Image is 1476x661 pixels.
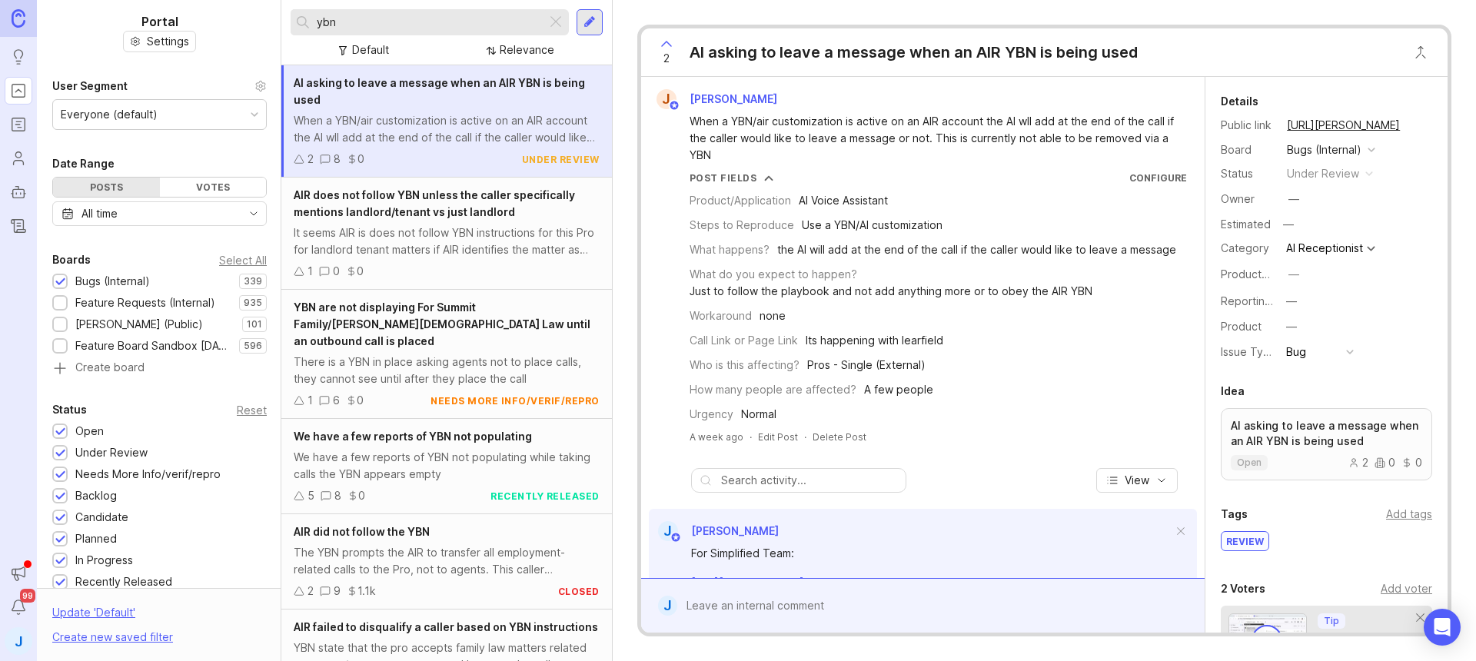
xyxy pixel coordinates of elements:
p: 935 [244,297,262,309]
a: Users [5,144,32,172]
div: Public link [1221,117,1275,134]
a: Configure [1129,172,1187,184]
a: [URL][PERSON_NAME] [1282,115,1405,135]
div: Workaround [690,307,752,324]
div: Product/Application [690,192,791,209]
button: Close button [1405,37,1436,68]
div: Edit Post [758,430,798,443]
div: 1.1k [357,583,376,600]
div: It seems AIR is does not follow YBN instructions for this Pro for landlord tenant matters if AIR ... [294,224,600,258]
div: Default [352,42,389,58]
div: 0 [357,392,364,409]
svg: toggle icon [241,208,266,220]
div: AI Voice Assistant [799,192,888,209]
a: Roadmaps [5,111,32,138]
p: AI asking to leave a message when an AIR YBN is being used [1231,418,1422,449]
div: Feature Requests (Internal) [75,294,215,311]
div: — [1286,293,1297,310]
p: 596 [244,340,262,352]
div: · [804,430,806,443]
div: Under Review [75,444,148,461]
div: Tags [1221,505,1248,523]
div: review [1222,532,1268,550]
div: 2 Voters [1221,580,1265,598]
div: 6 [333,392,340,409]
div: the AI will add at the end of the call if the caller would like to leave a message [777,241,1176,258]
div: Details [1221,92,1258,111]
button: J [5,627,32,655]
span: YBN are not displaying For Summit Family/[PERSON_NAME][DEMOGRAPHIC_DATA] Law until an outbound ca... [294,301,590,347]
div: Reset [237,406,267,414]
div: Status [1221,165,1275,182]
div: Everyone (default) [61,106,158,123]
div: Date Range [52,154,115,173]
div: — [1278,214,1298,234]
div: Normal [741,406,776,423]
div: Backlog [75,487,117,504]
div: Status [52,400,87,419]
span: View [1125,473,1149,488]
div: · [750,430,752,443]
div: none [760,307,786,324]
span: AI asking to leave a message when an AIR YBN is being used [294,76,585,106]
button: Announcements [5,560,32,587]
div: 0 [333,263,340,280]
div: Relevance [500,42,554,58]
p: Tip [1324,615,1339,627]
div: Its happening with learfield [806,332,943,349]
span: AIR does not follow YBN unless the caller specifically mentions landlord/tenant vs just landlord [294,188,575,218]
a: AIR did not follow the YBNThe YBN prompts the AIR to transfer all employment-related calls to the... [281,514,612,610]
h1: Portal [141,12,178,31]
div: AI Receptionist [1286,243,1363,254]
div: 0 [357,151,364,168]
div: needs more info/verif/repro [430,394,600,407]
div: Just to follow the playbook and not add anything more or to obey the AIR YBN [690,283,1092,300]
a: Portal [5,77,32,105]
span: 2 [663,50,670,67]
div: Call Link or Page Link [690,332,798,349]
div: — [1286,318,1297,335]
a: Ideas [5,43,32,71]
div: Category [1221,240,1275,257]
div: Delete Post [813,430,866,443]
div: 8 [334,487,341,504]
div: — [1288,266,1299,283]
div: Select All [219,256,267,264]
div: — [1288,191,1299,208]
div: 2 [1348,457,1368,468]
div: 9 [334,583,341,600]
div: Planned [75,530,117,547]
a: AI asking to leave a message when an AIR YBN is being usedopen200 [1221,408,1432,480]
div: Who is this affecting? [690,357,799,374]
a: Autopilot [5,178,32,206]
a: YBN are not displaying For Summit Family/[PERSON_NAME][DEMOGRAPHIC_DATA] Law until an outbound ca... [281,290,612,419]
div: Candidate [75,509,128,526]
span: Settings [147,34,189,49]
div: 1 [307,392,313,409]
button: ProductboardID [1284,264,1304,284]
div: recently released [490,490,600,503]
a: J[PERSON_NAME] [649,521,779,541]
div: All time [81,205,118,222]
a: A week ago [690,430,743,443]
div: Urgency [690,406,733,423]
div: 0 [1375,457,1395,468]
div: For Simplified Team: [691,545,1172,562]
div: J [658,521,678,541]
div: When a YBN/air customization is active on an AIR account the AI wll add at the end of the call if... [690,113,1174,164]
img: member badge [670,532,681,543]
div: Votes [160,178,267,197]
div: 1 [307,263,313,280]
p: open [1237,457,1262,469]
div: Update ' Default ' [52,604,135,629]
a: J[PERSON_NAME] [647,89,790,109]
img: Canny Home [12,9,25,27]
div: [PERSON_NAME] (Public) [75,316,203,333]
div: Needs More Info/verif/repro [75,466,221,483]
div: 0 [357,263,364,280]
div: 0 [1401,457,1422,468]
div: 8 [334,151,341,168]
p: 101 [247,318,262,330]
